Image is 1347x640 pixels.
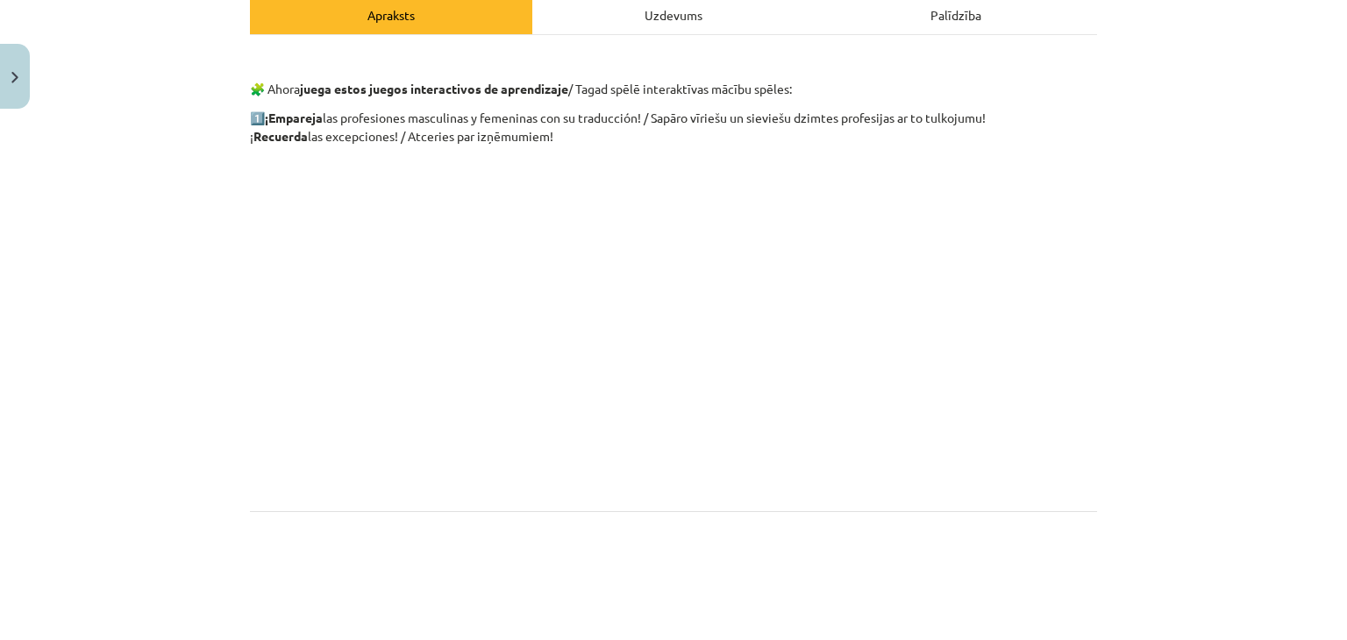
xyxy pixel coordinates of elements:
[300,81,568,96] b: juega estos juegos interactivos de aprendizaje
[250,80,1097,98] p: 🧩 Ahora / Tagad spēlē interaktīvas mācību spēles:
[253,128,308,144] b: Recuerda
[250,109,1097,146] p: 1️⃣ las profesiones masculinas y femeninas con su traducción! / Sapāro vīriešu un sieviešu dzimte...
[265,110,323,125] b: ¡Empareja
[11,72,18,83] img: icon-close-lesson-0947bae3869378f0d4975bcd49f059093ad1ed9edebbc8119c70593378902aed.svg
